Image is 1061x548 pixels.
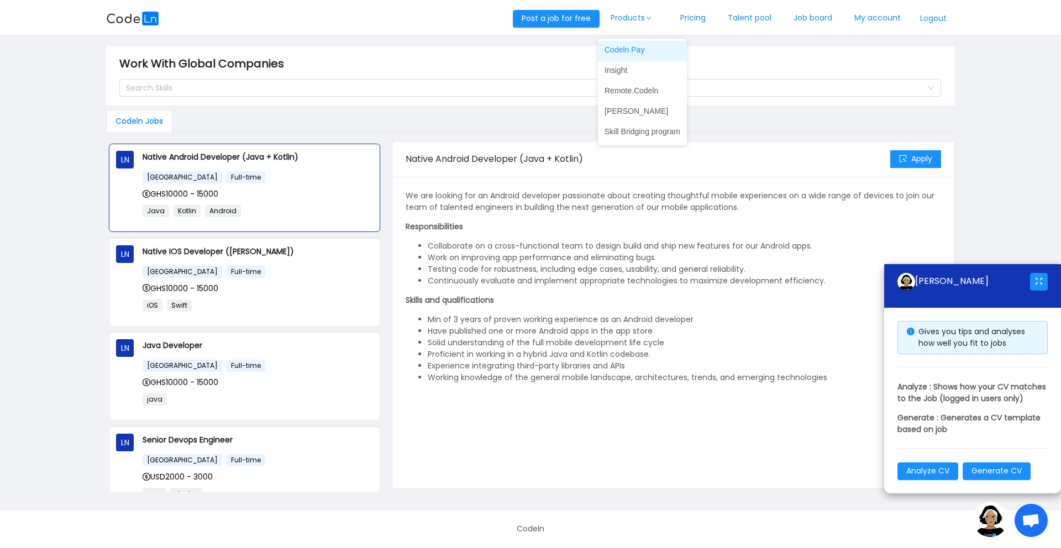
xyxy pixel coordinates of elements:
[126,82,596,93] div: Search Skills
[227,266,265,278] span: Full-time
[143,393,167,405] span: java
[428,240,941,252] li: Collaborate on a cross-functional team to design build and ship new features for our Android apps.
[598,41,687,59] a: Codeln Pay
[143,188,218,199] span: GHS10000 - 15000
[428,372,941,383] li: Working knowledge of the general mobile landscape, architectures, trends, and emerging technologies
[170,488,202,500] span: docker
[907,328,915,335] i: icon: info-circle
[619,82,922,93] div: Location
[406,221,463,232] strong: Responsibilities
[428,264,941,275] li: Testing code for robustness, including edge cases, usability, and general reliability.
[513,13,600,24] a: Post a job for free
[513,10,600,28] button: Post a job for free
[428,314,941,325] li: Min of 3 years of proven working experience as an Android developer
[428,275,941,287] li: Continuously evaluate and implement appropriate technologies to maximize development efficiency.
[143,378,150,386] i: icon: dollar
[598,61,687,79] a: Insight
[143,434,373,446] p: Senior Devops Engineer
[143,171,222,183] span: [GEOGRAPHIC_DATA]
[1015,504,1048,537] a: Open chat
[143,471,213,482] span: USD2000 - 3000
[227,171,265,183] span: Full-time
[143,205,169,217] span: Java
[121,151,129,168] span: LN
[1030,273,1048,291] button: icon: fullscreen
[428,360,941,372] li: Experience integrating third-party libraries and APIs
[143,190,150,198] i: icon: dollar
[227,454,265,466] span: Full-time
[143,339,373,351] p: Java Developer
[912,10,955,28] button: Logout
[973,502,1008,537] img: ground.ddcf5dcf.png
[897,381,1048,404] p: Analyze : Shows how your CV matches to the Job (logged in users only)
[645,15,652,21] i: icon: down
[428,349,941,360] li: Proficient in working in a hybrid Java and Kotlin codebase.
[121,339,129,357] span: LN
[890,150,941,168] button: icon: selectApply
[897,462,958,480] button: Analyze CV
[143,245,373,257] p: Native IOS Developer ([PERSON_NAME])
[143,283,218,294] span: GHS10000 - 15000
[897,273,915,291] img: ground.ddcf5dcf.png
[963,462,1031,480] button: Generate CV
[227,360,265,372] span: Full-time
[598,102,687,120] a: [PERSON_NAME]
[406,294,494,305] strong: Skills and qualifications
[897,412,1048,435] p: Generate : Generates a CV template based on job
[143,299,162,312] span: iOS
[106,12,159,25] img: logobg.f302741d.svg
[598,123,687,140] a: Skill Bridging program
[174,205,201,217] span: Kotlin
[121,245,129,263] span: LN
[428,337,941,349] li: Solid understanding of the full mobile development life cycle
[143,360,222,372] span: [GEOGRAPHIC_DATA]
[143,284,150,292] i: icon: dollar
[143,266,222,278] span: [GEOGRAPHIC_DATA]
[143,488,166,500] span: aws
[918,326,1025,349] span: Gives you tips and analyses how well you fit to jobs
[119,55,291,72] span: Work With Global Companies
[598,82,687,99] a: Remote.Codeln
[143,473,150,481] i: icon: dollar
[167,299,192,312] span: Swift
[428,325,941,337] li: Have published one or more Android apps in the app store
[121,434,129,451] span: LN
[406,152,583,165] span: Native Android Developer (Java + Kotlin)
[928,85,934,92] i: icon: down
[143,377,218,388] span: GHS10000 - 15000
[428,252,941,264] li: Work on improving app performance and eliminating bugs.
[143,151,373,163] p: Native Android Developer (Java + Kotlin)
[143,454,222,466] span: [GEOGRAPHIC_DATA]
[205,205,241,217] span: Android
[106,110,172,132] div: Codeln Jobs
[406,190,941,213] p: We are looking for an Android developer passionate about creating thoughtful mobile experiences o...
[897,273,1030,291] div: [PERSON_NAME]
